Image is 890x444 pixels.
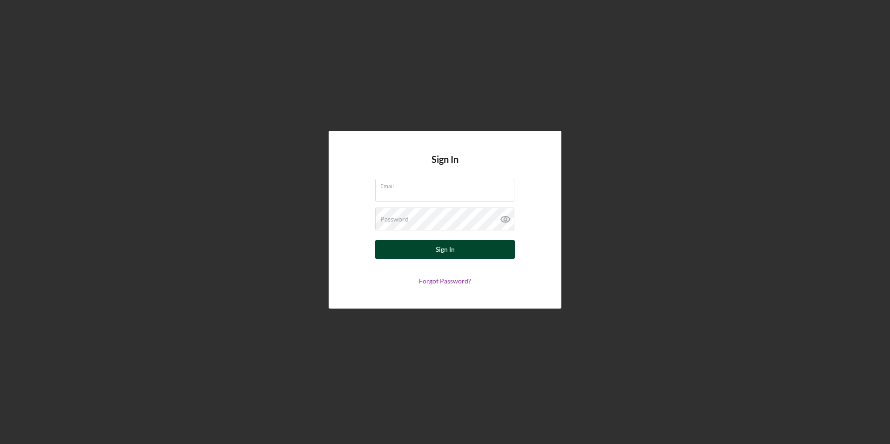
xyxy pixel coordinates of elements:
label: Email [380,179,514,189]
a: Forgot Password? [419,277,471,285]
div: Sign In [436,240,455,259]
label: Password [380,215,409,223]
h4: Sign In [432,154,458,179]
button: Sign In [375,240,515,259]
